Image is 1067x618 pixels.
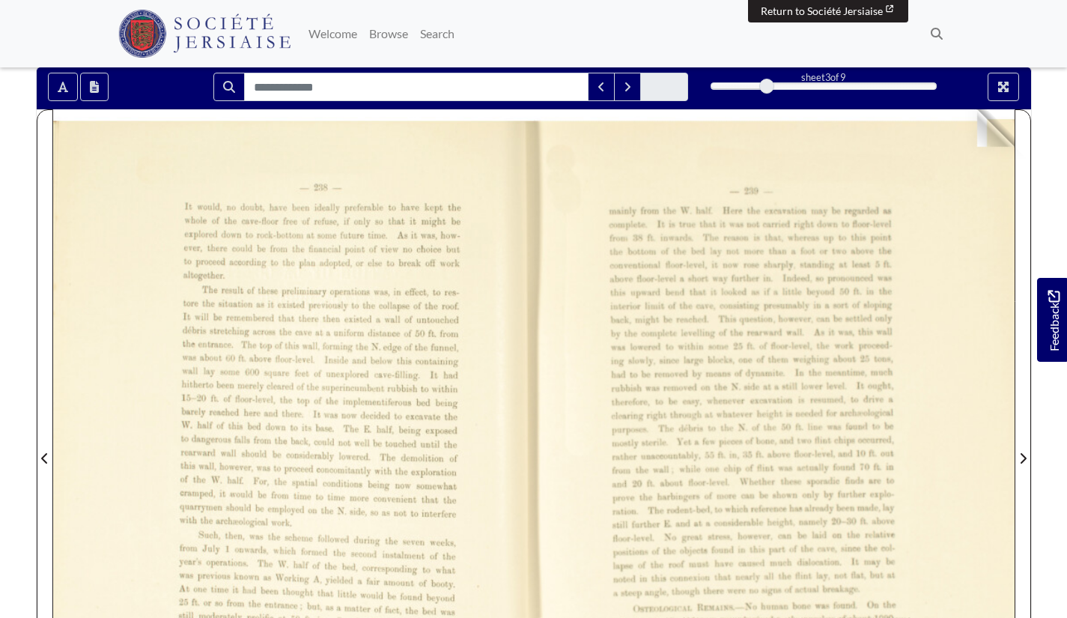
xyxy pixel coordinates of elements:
[711,70,937,85] div: sheet of 9
[1037,278,1067,362] a: Would you like to provide feedback?
[118,6,291,61] a: Société Jersiaise logo
[1045,291,1063,351] span: Feedback
[761,4,883,17] span: Return to Société Jersiaise
[303,19,363,49] a: Welcome
[244,73,589,101] input: Search for
[614,73,641,101] button: Next Match
[588,73,615,101] button: Previous Match
[825,71,830,83] span: 3
[213,73,245,101] button: Search
[80,73,109,101] button: Open transcription window
[363,19,414,49] a: Browse
[48,73,78,101] button: Toggle text selection (Alt+T)
[118,10,291,58] img: Société Jersiaise
[414,19,460,49] a: Search
[988,73,1019,101] button: Full screen mode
